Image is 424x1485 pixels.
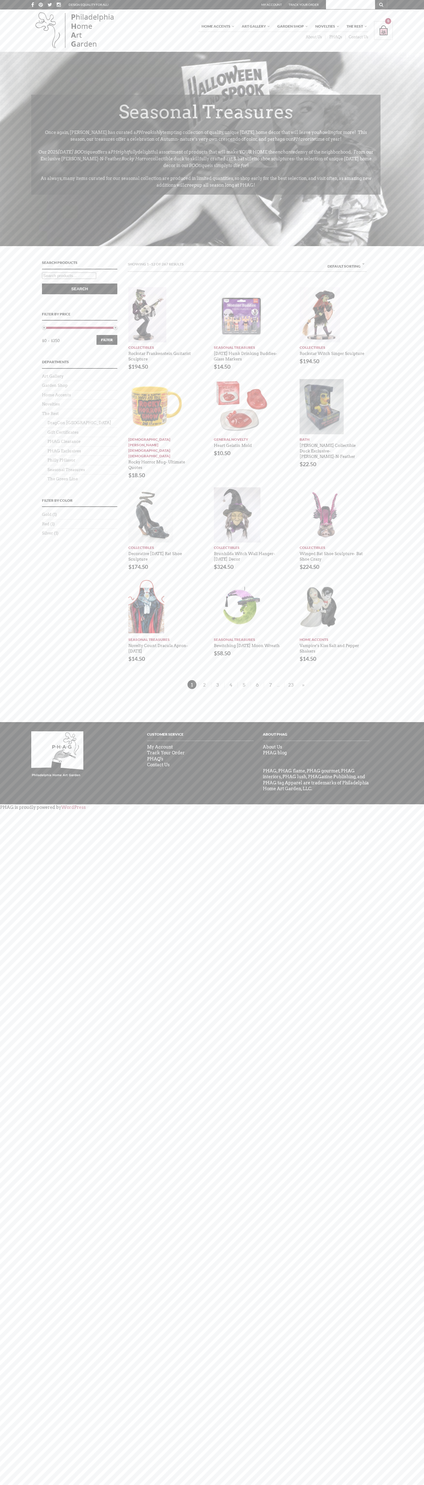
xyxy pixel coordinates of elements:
span: $ [300,655,303,662]
a: [DATE] Hunk Drinking Buddies- Glass Markers [214,348,277,362]
h4: About PHag [263,731,369,741]
a: Novelties [312,21,340,32]
span: 5 [240,680,249,689]
a: Decorative [DATE] Rat Shoe Sculpture [128,548,182,562]
a: The Green Line [47,477,78,481]
a: » [301,681,306,689]
p: Our 2025 offers a delightful assortment of products that will make YOUR HOME the envy of the neig... [31,149,380,175]
span: 23 [286,680,296,689]
div: Price: — [42,335,117,347]
input: Search products… [42,272,96,279]
em: howling [319,130,336,135]
a: PHAQ's [147,756,163,761]
a: Track Your Order [147,750,185,755]
a: Home Accents [300,634,366,642]
a: Novelties [42,402,60,406]
p: Once again, [PERSON_NAME] has curated a tempting collection of quality, unique [DATE] home decor ... [31,129,380,149]
span: $ [128,655,131,662]
a: PHAG Exclusives [47,449,81,453]
span: 1 [187,680,196,689]
a: 23 [284,682,297,688]
span: 4 [226,680,236,689]
a: Collectibles [300,543,366,550]
button: Filter [97,335,117,345]
a: [PERSON_NAME] Collectible Duck Exclusive- [PERSON_NAME]-N-Feather [300,440,356,459]
a: 7 [264,682,277,688]
span: $ [128,363,131,370]
a: Seasonal Treasures [214,634,280,642]
span: $ [214,650,217,657]
span: $ [214,450,217,456]
a: WordPress [61,805,86,810]
em: PHavorite [293,137,315,142]
a: Rockstar Frankenstein Guitarist Sculpture [128,348,191,362]
a: 4 [224,682,237,688]
span: $ [300,358,303,364]
a: Track Your Order [289,3,319,6]
a: My Account [147,744,173,749]
a: 2 [198,682,211,688]
a: Bath [300,434,366,442]
span: 2 [200,680,209,689]
em: Rocky Horror [121,156,150,161]
a: Gift Certificates [47,430,78,435]
span: Default sorting [325,260,367,272]
a: Novelty Count Dracula Apron- [DATE] [128,640,188,654]
bdi: 14.50 [128,655,145,662]
a: Philly PHlavor [47,458,75,463]
em: PHreakishly [136,130,163,135]
span: 7 [266,680,275,689]
bdi: 324.50 [214,563,233,570]
span: ... [277,683,280,687]
bdi: 174.50 [128,563,148,570]
a: Red [42,521,49,527]
a: Seasonal Treasures [47,467,85,472]
a: 3 [211,682,224,688]
span: $0 [42,338,51,343]
bdi: 22.50 [300,461,316,467]
p: As always, many items curated for our seasonal collection are produced in limited quantities, so ... [31,175,380,195]
bdi: 18.50 [128,472,145,478]
em: to die for [228,163,247,168]
a: Collectibles [214,543,280,550]
em: BOOtique [189,163,210,168]
span: $ [214,563,217,570]
a: PHAG Clearance [47,439,81,444]
a: Brunhilda Witch Wall Hanger- [DATE] Decor [214,548,275,562]
a: Seasonal Treasures [128,634,195,642]
a: Bewitching [DATE] Moon Wreath [214,640,280,648]
a: 6 [251,682,264,688]
a: Winged Bat Shoe Sculpture- Bat Shoe Crazy [300,548,363,562]
span: (1) [52,512,57,517]
p: PHAG, PHAG flame, PHAG gourmet, PHAG interiors, PHAG lush, PHAGazine Publishing, and PHAG tag App... [263,768,369,792]
a: PHAG blog [263,750,287,755]
a: About Us [302,35,325,40]
a: Heart Gelatin Mold [214,440,252,448]
a: Vampire’s Kiss Salt and Pepper Shakers [300,640,359,654]
a: [DEMOGRAPHIC_DATA][PERSON_NAME][DEMOGRAPHIC_DATA][DEMOGRAPHIC_DATA] [128,434,195,459]
img: phag-logo-compressor.gif [31,731,83,777]
a: About Us [263,744,282,749]
a: Art Gallery [239,21,271,32]
span: $ [128,472,131,478]
a: Collectibles [128,543,195,550]
bdi: 58.50 [214,650,230,657]
bdi: 194.50 [300,358,319,364]
bdi: 14.50 [300,655,316,662]
em: creep [184,183,197,188]
a: DragCon [GEOGRAPHIC_DATA] [47,421,111,425]
a: PHAQs [325,35,346,40]
h1: Seasonal Treasures [31,95,380,129]
em: PHrightfully [111,150,138,154]
a: My Account [261,3,282,6]
span: $ [128,563,131,570]
h4: Departments [42,359,117,369]
button: Search [42,284,117,294]
a: Art Gallery [42,374,63,379]
bdi: 14.50 [214,363,230,370]
bdi: 224.50 [300,563,319,570]
h4: Search Products [42,260,117,269]
a: Garden Shop [274,21,309,32]
span: $ [300,461,303,467]
a: Contact Us [346,35,368,40]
